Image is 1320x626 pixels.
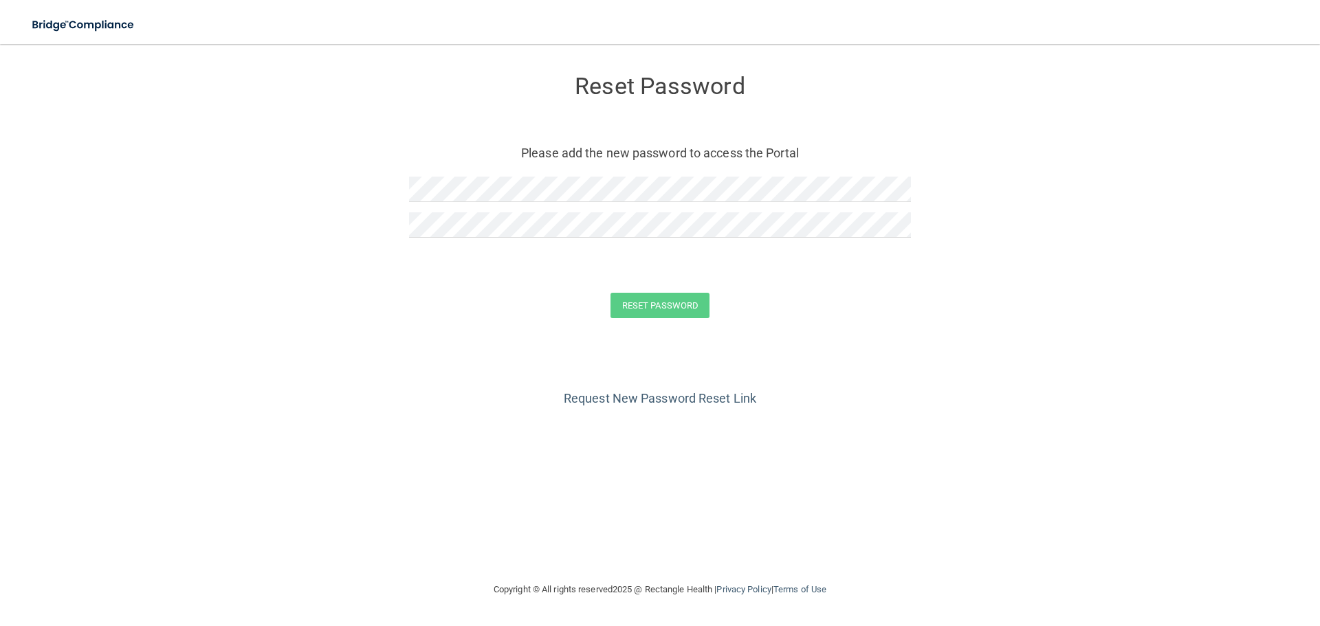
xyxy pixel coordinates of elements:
a: Request New Password Reset Link [564,391,756,405]
button: Reset Password [610,293,709,318]
a: Privacy Policy [716,584,771,594]
a: Terms of Use [773,584,826,594]
p: Please add the new password to access the Portal [419,142,901,164]
img: bridge_compliance_login_screen.278c3ca4.svg [21,11,147,39]
div: Copyright © All rights reserved 2025 @ Rectangle Health | | [409,568,911,612]
h3: Reset Password [409,74,911,99]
